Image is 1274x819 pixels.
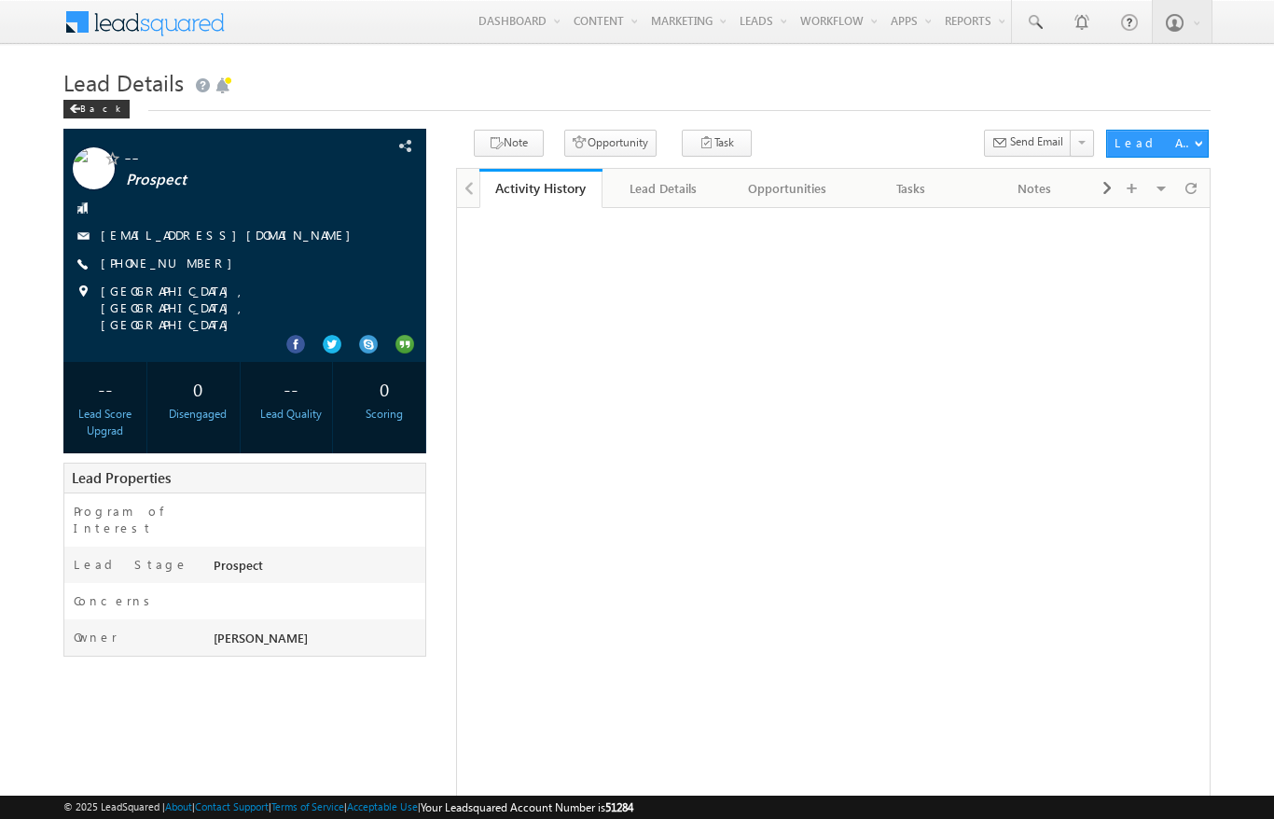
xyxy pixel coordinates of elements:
[347,371,421,406] div: 0
[850,169,973,208] a: Tasks
[63,100,130,118] div: Back
[101,227,360,243] a: [EMAIL_ADDRESS][DOMAIN_NAME]
[493,179,589,197] div: Activity History
[865,177,956,200] div: Tasks
[479,169,602,208] a: Activity History
[347,406,421,423] div: Scoring
[1115,134,1194,151] div: Lead Actions
[74,556,188,573] label: Lead Stage
[727,169,850,208] a: Opportunities
[63,798,633,816] span: © 2025 LeadSquared | | | | |
[74,503,195,536] label: Program of Interest
[255,371,328,406] div: --
[973,169,1096,208] a: Notes
[271,800,344,812] a: Terms of Service
[421,800,633,814] span: Your Leadsquared Account Number is
[126,171,350,189] span: Prospect
[214,630,308,645] span: [PERSON_NAME]
[195,800,269,812] a: Contact Support
[74,629,118,645] label: Owner
[68,406,142,439] div: Lead Score Upgrad
[564,130,657,157] button: Opportunity
[474,130,544,157] button: Note
[1010,133,1063,150] span: Send Email
[101,283,393,333] span: [GEOGRAPHIC_DATA], [GEOGRAPHIC_DATA], [GEOGRAPHIC_DATA]
[63,67,184,97] span: Lead Details
[161,406,235,423] div: Disengaged
[347,800,418,812] a: Acceptable Use
[617,177,709,200] div: Lead Details
[988,177,1079,200] div: Notes
[605,800,633,814] span: 51284
[209,556,425,582] div: Prospect
[72,468,171,487] span: Lead Properties
[165,800,192,812] a: About
[68,371,142,406] div: --
[73,147,115,196] img: Profile photo
[255,406,328,423] div: Lead Quality
[124,147,348,166] span: --
[101,255,242,273] span: [PHONE_NUMBER]
[984,130,1072,157] button: Send Email
[602,169,726,208] a: Lead Details
[63,99,139,115] a: Back
[682,130,752,157] button: Task
[161,371,235,406] div: 0
[74,592,157,609] label: Concerns
[741,177,833,200] div: Opportunities
[1106,130,1209,158] button: Lead Actions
